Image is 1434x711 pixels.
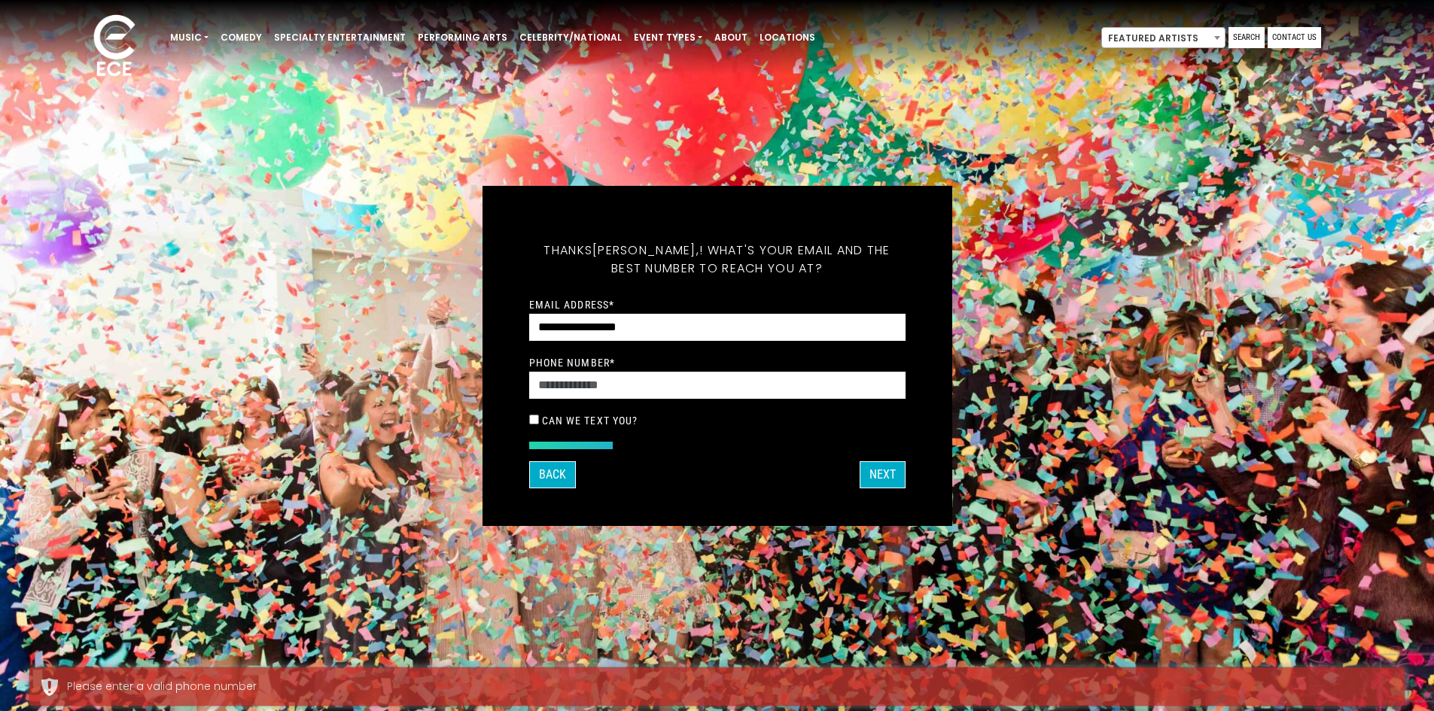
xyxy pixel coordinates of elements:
[77,11,152,84] img: ece_new_logo_whitev2-1.png
[628,25,708,50] a: Event Types
[1102,28,1225,49] span: Featured Artists
[1101,27,1225,48] span: Featured Artists
[529,356,616,369] label: Phone Number
[164,25,215,50] a: Music
[592,242,699,259] span: [PERSON_NAME],
[754,25,821,50] a: Locations
[529,298,615,311] label: Email Address
[412,25,513,50] a: Performing Arts
[67,679,1393,694] div: Please enter a valid phone number
[268,25,412,50] a: Specialty Entertainment
[860,461,906,488] button: Next
[513,25,628,50] a: Celebrity/National
[1228,27,1265,48] a: Search
[215,25,268,50] a: Comedy
[542,414,638,427] label: Can we text you?
[1268,27,1321,48] a: Contact Us
[708,25,754,50] a: About
[529,461,576,488] button: Back
[529,223,906,296] h5: Thanks ! What's your email and the best number to reach you at?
